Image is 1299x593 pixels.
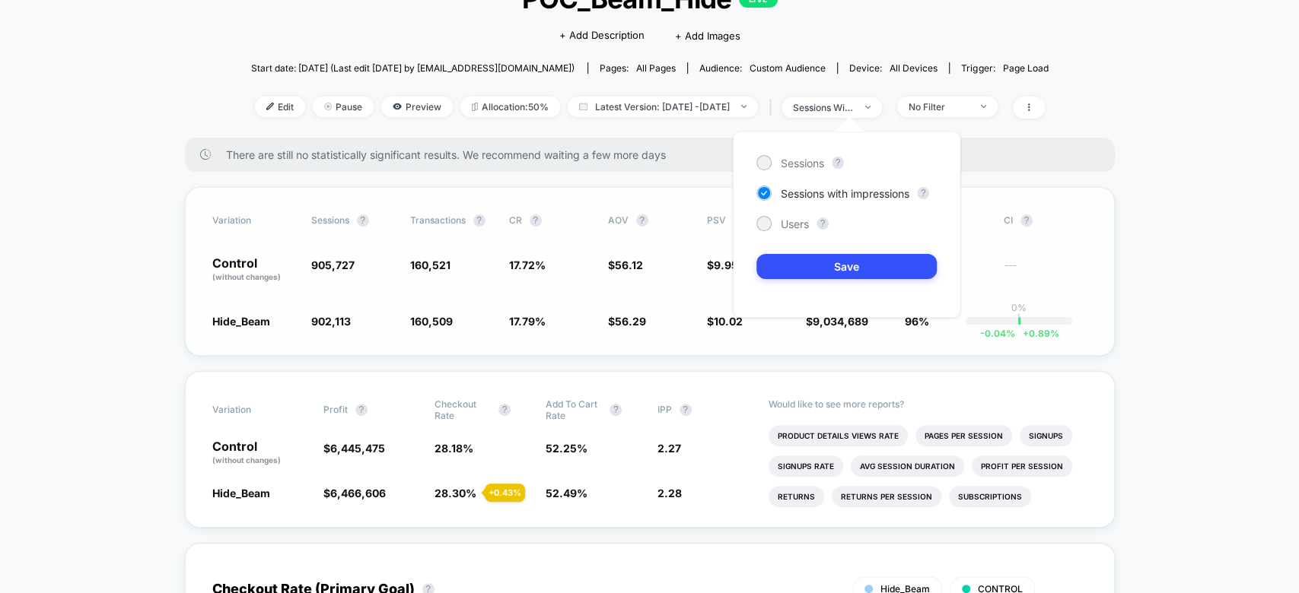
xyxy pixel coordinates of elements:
span: Allocation: 50% [460,97,560,117]
span: PSV [707,214,726,226]
img: edit [266,103,274,110]
div: sessions with impression [793,102,854,113]
li: Product Details Views Rate [769,425,908,446]
button: Save [756,254,937,279]
p: Would like to see more reports? [769,398,1087,410]
span: 0.89 % [1015,328,1059,339]
li: Signups [1020,425,1072,446]
span: + Add Description [559,28,645,43]
span: $ [707,258,738,271]
span: 17.79 % [509,315,546,328]
button: ? [680,404,692,416]
span: Add To Cart Rate [546,398,602,421]
span: Pause [313,97,374,117]
p: Control [212,440,308,466]
span: | [766,97,782,119]
span: AOV [608,214,629,226]
div: Audience: [699,62,826,74]
img: calendar [579,103,587,110]
p: | [1017,313,1020,325]
span: $ [707,315,743,328]
li: Subscriptions [949,486,1031,507]
span: Device: [837,62,949,74]
img: rebalance [472,103,478,111]
span: 6,445,475 [330,442,385,455]
span: all devices [890,62,938,74]
div: Pages: [600,62,676,74]
span: Preview [381,97,453,117]
img: end [981,105,986,108]
span: CR [509,214,522,226]
span: 905,727 [311,258,355,271]
span: all pages [636,62,676,74]
span: 6,466,606 [330,487,386,499]
li: Profit Per Session [972,455,1072,477]
span: There are still no statistically significant results. We recommend waiting a few more days [226,148,1084,161]
span: Profit [323,404,348,415]
span: Variation [212,214,296,227]
span: 160,509 [410,315,453,328]
span: 56.12 [615,258,643,271]
p: Control [212,257,296,283]
img: end [741,105,747,108]
span: 56.29 [615,315,646,328]
button: ? [498,404,511,416]
span: (without changes) [212,272,281,281]
button: ? [473,214,486,227]
span: $ [608,258,643,271]
span: Start date: [DATE] (Last edit [DATE] by [EMAIL_ADDRESS][DOMAIN_NAME]) [251,62,575,74]
span: $ [323,442,385,455]
span: 52.49 % [546,487,587,499]
li: Returns Per Session [832,486,941,507]
div: + 0.43 % [485,484,525,502]
div: Trigger: [961,62,1048,74]
span: + Add Images [675,30,740,42]
span: 160,521 [410,258,451,271]
span: Users [781,217,809,230]
span: Custom Audience [750,62,826,74]
span: IPP [657,404,672,415]
button: ? [917,187,929,199]
p: 0% [1011,302,1027,313]
span: Page Load [1002,62,1048,74]
span: Sessions [311,214,349,226]
span: $ [323,487,386,499]
button: ? [610,404,622,416]
span: Transactions [410,214,466,226]
span: 28.30 % [435,487,476,499]
span: 902,113 [311,315,351,328]
span: + [1023,328,1029,339]
span: -0.04 % [980,328,1015,339]
span: 2.28 [657,487,682,499]
img: end [324,103,332,110]
span: Variation [212,398,296,421]
span: 9.95 [714,258,738,271]
span: Edit [255,97,305,117]
li: Pages Per Session [915,425,1012,446]
span: 17.72 % [509,258,546,271]
span: Latest Version: [DATE] - [DATE] [568,97,758,117]
button: ? [530,214,542,227]
span: Checkout Rate [435,398,491,421]
button: ? [355,404,368,416]
span: (without changes) [212,455,281,465]
span: Hide_Beam [212,315,270,328]
button: ? [832,157,844,169]
span: 28.18 % [435,442,473,455]
span: Sessions [781,157,824,170]
button: ? [817,217,829,230]
span: --- [1004,261,1087,283]
span: Sessions with impressions [781,187,909,200]
div: No Filter [909,101,969,113]
span: 52.25 % [546,442,587,455]
span: 10.02 [714,315,743,328]
img: end [865,106,871,109]
button: ? [357,214,369,227]
li: Returns [769,486,824,507]
button: ? [636,214,648,227]
span: Hide_Beam [212,487,270,499]
li: Signups Rate [769,455,843,477]
span: 2.27 [657,442,681,455]
li: Avg Session Duration [851,455,964,477]
button: ? [1020,214,1033,227]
